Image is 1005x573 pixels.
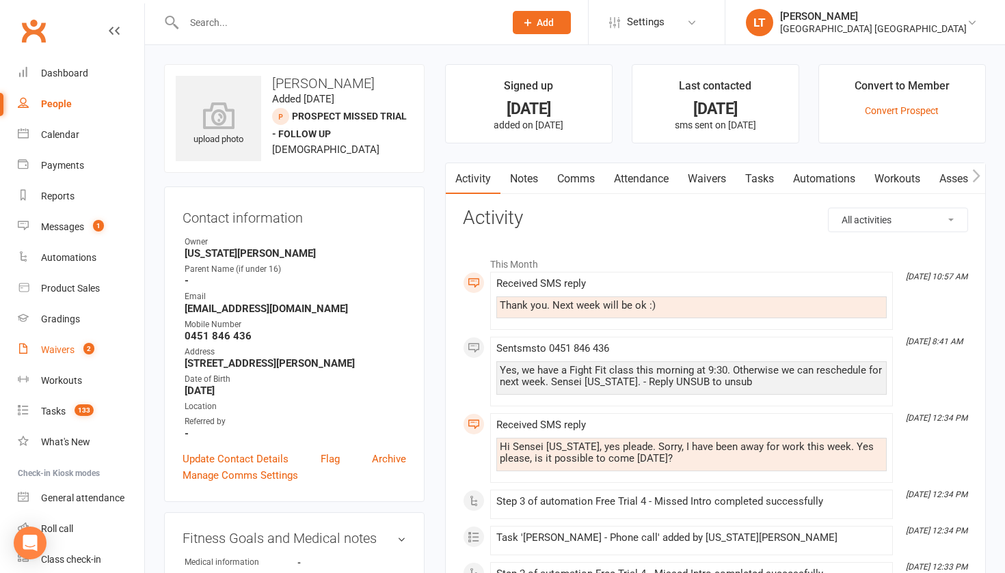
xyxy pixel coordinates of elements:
[41,283,100,294] div: Product Sales
[906,272,967,281] i: [DATE] 10:57 AM
[537,17,554,28] span: Add
[18,89,144,120] a: People
[906,413,967,423] i: [DATE] 12:34 PM
[18,483,144,514] a: General attendance kiosk mode
[500,163,548,195] a: Notes
[18,273,144,304] a: Product Sales
[746,9,773,36] div: LT
[41,375,82,386] div: Workouts
[906,337,963,346] i: [DATE] 8:41 AM
[18,514,144,544] a: Roll call
[185,415,406,428] div: Referred by
[272,93,334,105] time: Added [DATE]
[75,404,94,416] span: 133
[183,451,289,467] a: Update Contact Details
[272,111,407,139] span: Prospect Missed Trial - Follow up
[41,160,84,171] div: Payments
[297,557,376,568] strong: -
[780,23,967,35] div: [GEOGRAPHIC_DATA] [GEOGRAPHIC_DATA]
[463,250,968,272] li: This Month
[183,531,406,546] h3: Fitness Goals and Medical notes
[18,335,144,365] a: Waivers 2
[500,365,883,388] div: Yes, we have a Fight Fit class this morning at 9:30. Otherwise we can reschedule for next week. S...
[513,11,571,34] button: Add
[18,150,144,181] a: Payments
[185,330,406,342] strong: 0451 846 436
[185,357,406,369] strong: [STREET_ADDRESS][PERSON_NAME]
[176,76,413,91] h3: [PERSON_NAME]
[185,318,406,331] div: Mobile Number
[41,554,101,565] div: Class check-in
[736,163,783,195] a: Tasks
[41,252,96,263] div: Automations
[183,467,298,484] a: Manage Comms Settings
[865,105,939,116] a: Convert Prospect
[463,208,968,229] h3: Activity
[604,163,678,195] a: Attendance
[185,556,297,569] div: Medical information
[865,163,930,195] a: Workouts
[906,490,967,499] i: [DATE] 12:34 PM
[321,451,340,467] a: Flag
[185,263,406,276] div: Parent Name (if under 16)
[783,163,865,195] a: Automations
[41,523,73,534] div: Roll call
[458,102,600,116] div: [DATE]
[185,290,406,303] div: Email
[14,527,46,559] div: Open Intercom Messenger
[18,396,144,427] a: Tasks 133
[500,300,883,311] div: Thank you. Next week will be ok :)
[185,373,406,386] div: Date of Birth
[780,10,967,23] div: [PERSON_NAME]
[679,77,751,102] div: Last contacted
[496,342,609,354] span: Sent sms to 0451 846 436
[185,275,406,287] strong: -
[496,532,887,544] div: Task '[PERSON_NAME] - Phone call' added by [US_STATE][PERSON_NAME]
[185,428,406,440] strong: -
[496,278,887,290] div: Received SMS reply
[185,303,406,315] strong: [EMAIL_ADDRESS][DOMAIN_NAME]
[18,365,144,396] a: Workouts
[93,220,104,232] span: 1
[548,163,604,195] a: Comms
[41,436,90,447] div: What's New
[41,313,80,324] div: Gradings
[855,77,950,102] div: Convert to Member
[496,419,887,431] div: Received SMS reply
[185,346,406,359] div: Address
[18,242,144,273] a: Automations
[18,58,144,89] a: Dashboard
[16,14,51,48] a: Clubworx
[41,344,75,355] div: Waivers
[446,163,500,195] a: Activity
[645,120,786,130] p: sms sent on [DATE]
[18,181,144,212] a: Reports
[41,406,66,417] div: Tasks
[41,98,72,109] div: People
[504,77,553,102] div: Signed up
[185,247,406,260] strong: [US_STATE][PERSON_NAME]
[372,451,406,467] a: Archive
[183,205,406,225] h3: Contact information
[41,492,124,503] div: General attendance
[906,562,967,572] i: [DATE] 12:33 PM
[496,496,887,507] div: Step 3 of automation Free Trial 4 - Missed Intro completed successfully
[500,441,883,464] div: Hi Sensei [US_STATE], yes pleade. Sorry, I have been away for work this week. Yes please, is it p...
[18,427,144,458] a: What's New
[185,236,406,249] div: Owner
[678,163,736,195] a: Waivers
[18,212,144,242] a: Messages 1
[83,343,94,354] span: 2
[41,191,75,201] div: Reports
[18,120,144,150] a: Calendar
[185,400,406,413] div: Location
[627,7,665,38] span: Settings
[180,13,495,32] input: Search...
[272,143,379,156] span: [DEMOGRAPHIC_DATA]
[41,68,88,79] div: Dashboard
[41,129,79,140] div: Calendar
[176,102,261,147] div: upload photo
[18,304,144,335] a: Gradings
[41,221,84,232] div: Messages
[645,102,786,116] div: [DATE]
